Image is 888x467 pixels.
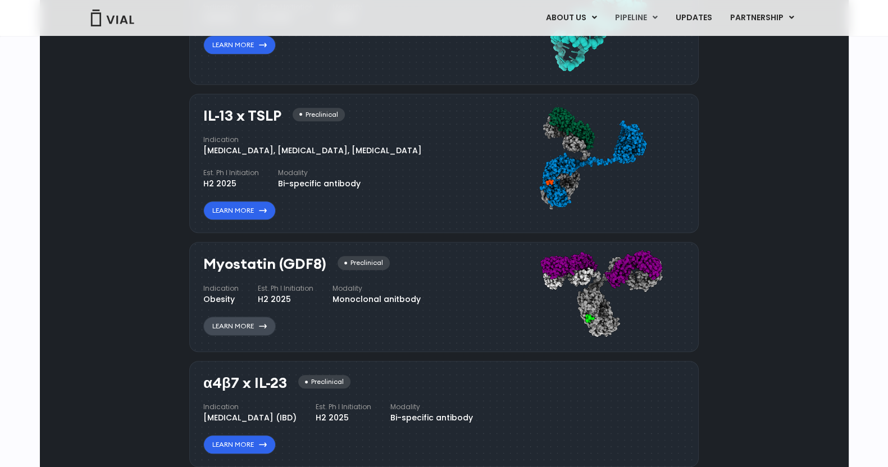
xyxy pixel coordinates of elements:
[605,8,666,28] a: PIPELINEMenu Toggle
[203,402,297,412] h4: Indication
[203,108,281,124] h3: IL-13 x TSLP
[258,294,313,305] div: H2 2025
[203,317,276,336] a: Learn More
[333,283,421,294] h4: Modality
[390,412,473,424] div: Bi-specific antibody
[333,294,421,305] div: Monoclonal anitbody
[278,178,361,190] div: Bi-specific antibody
[390,402,473,412] h4: Modality
[316,412,371,424] div: H2 2025
[203,435,276,454] a: Learn More
[258,283,313,294] h4: Est. Ph I Initiation
[203,178,259,190] div: H2 2025
[721,8,803,28] a: PARTNERSHIPMenu Toggle
[203,35,276,54] a: Learn More
[203,283,239,294] h4: Indication
[203,256,326,272] h3: Myostatin (GDF8)
[203,201,276,220] a: Learn More
[203,375,287,391] h3: α4β7 x IL-23
[536,8,605,28] a: ABOUT USMenu Toggle
[316,402,371,412] h4: Est. Ph I Initiation
[338,256,390,270] div: Preclinical
[203,412,297,424] div: [MEDICAL_DATA] (IBD)
[278,168,361,178] h4: Modality
[90,10,135,26] img: Vial Logo
[293,108,345,122] div: Preclinical
[203,135,422,145] h4: Indication
[203,294,239,305] div: Obesity
[298,375,350,389] div: Preclinical
[203,168,259,178] h4: Est. Ph I Initiation
[203,145,422,157] div: [MEDICAL_DATA], [MEDICAL_DATA], [MEDICAL_DATA]
[666,8,720,28] a: UPDATES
